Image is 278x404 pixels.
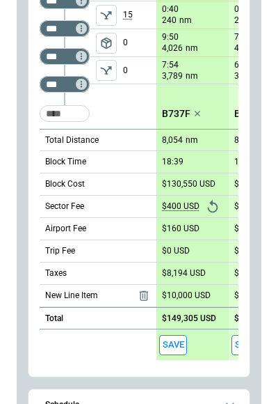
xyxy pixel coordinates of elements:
[96,5,117,26] span: Type of sector
[162,32,179,42] p: 9:50
[162,108,190,120] p: B737F
[234,42,255,54] p: 4,026
[186,134,198,146] p: nm
[162,179,215,189] p: $130,550 USD
[40,76,90,93] div: Too short
[45,156,86,168] p: Block Time
[96,5,117,26] button: left aligned
[159,335,187,355] button: Save
[234,201,272,212] p: $300 USD
[162,135,183,146] p: 8,054
[123,29,156,56] p: 0
[40,20,90,37] div: Too short
[234,157,256,167] p: 14:23
[162,268,206,279] p: $8,194 USD
[162,60,179,70] p: 7:54
[186,42,198,54] p: nm
[231,335,259,355] button: Save
[45,245,75,257] p: Trip Fee
[45,178,85,190] p: Block Cost
[162,290,211,301] p: $10,000 USD
[234,4,251,15] p: 0:25
[186,70,198,82] p: nm
[162,70,183,82] p: 3,789
[162,313,216,324] p: $149,305 USD
[202,196,223,217] button: Reset
[162,4,179,15] p: 0:40
[162,15,177,26] p: 240
[234,108,257,120] p: B762
[99,36,113,50] span: package_2
[234,135,255,146] p: 8,054
[96,60,117,81] button: left aligned
[123,1,156,29] p: 15
[96,33,117,54] button: left aligned
[234,268,278,279] p: $7,700 USD
[234,70,255,82] p: 3,789
[162,157,183,167] p: 18:39
[162,42,183,54] p: 4,026
[45,314,63,323] h6: Total
[234,60,251,70] p: 6:39
[234,290,262,301] p: $0 USD
[179,15,192,26] p: nm
[40,48,90,65] div: Too short
[96,60,117,81] span: Type of sector
[231,335,259,355] span: Save this aircraft quote and copy details to clipboard
[162,224,199,234] p: $160 USD
[40,105,90,122] div: Too short
[234,32,251,42] p: 7:04
[45,267,67,279] p: Taxes
[45,290,98,302] p: New Line Item
[45,201,84,212] p: Sector Fee
[123,57,156,84] p: 0
[162,201,199,212] p: $400 USD
[96,33,117,54] span: Type of sector
[234,15,249,26] p: 240
[234,246,272,256] p: $500 USD
[162,246,190,256] p: $0 USD
[159,335,187,355] span: Save this aircraft quote and copy details to clipboard
[45,134,99,146] p: Total Distance
[45,223,86,235] p: Airport Fee
[234,224,272,234] p: $160 USD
